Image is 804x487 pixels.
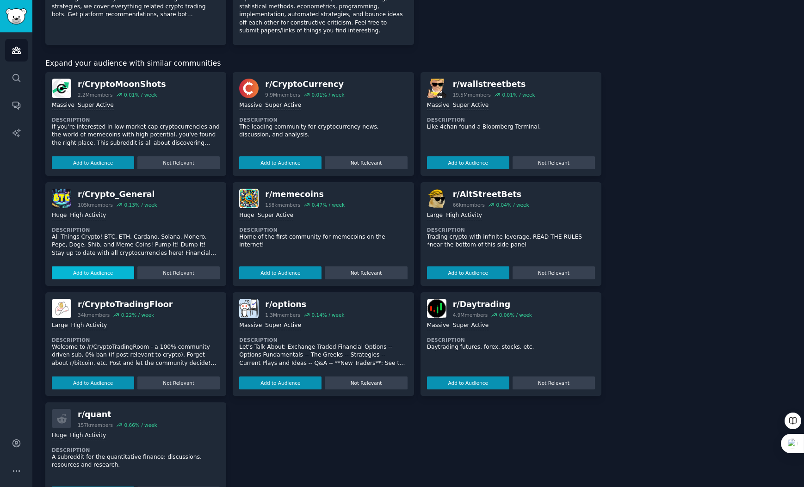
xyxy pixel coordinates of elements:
img: CryptoMoonShots [52,79,71,98]
dt: Description [239,337,407,343]
div: Massive [239,321,262,330]
button: Add to Audience [239,266,322,279]
div: r/ wallstreetbets [453,79,535,90]
div: Massive [427,321,450,330]
div: 0.06 % / week [499,312,532,318]
div: 0.47 % / week [312,202,345,208]
div: r/ AltStreetBets [453,189,529,200]
div: 9.9M members [265,92,300,98]
p: Welcome to /r/CryptoTradingRoom - a 100% community driven sub, 0% ban (if post relevant to crypto... [52,343,220,368]
div: r/ memecoins [265,189,345,200]
div: High Activity [71,321,107,330]
button: Add to Audience [52,376,134,389]
div: 1.3M members [265,312,300,318]
dt: Description [427,337,595,343]
dt: Description [52,447,220,453]
div: Huge [52,211,67,220]
dt: Description [52,117,220,123]
button: Not Relevant [325,376,407,389]
button: Add to Audience [239,156,322,169]
dt: Description [239,227,407,233]
div: r/ CryptoCurrency [265,79,344,90]
div: Massive [239,101,262,110]
div: Super Active [258,211,294,220]
img: memecoins [239,189,259,208]
dt: Description [427,227,595,233]
img: CryptoCurrency [239,79,259,98]
button: Add to Audience [427,266,509,279]
img: options [239,299,259,318]
dt: Description [427,117,595,123]
div: r/ Daytrading [453,299,532,310]
p: Like 4chan found a Bloomberg Terminal. [427,123,595,131]
dt: Description [52,337,220,343]
button: Not Relevant [325,266,407,279]
div: Super Active [453,321,489,330]
button: Add to Audience [52,266,134,279]
div: Massive [52,101,74,110]
div: Large [427,211,443,220]
div: 0.13 % / week [124,202,157,208]
div: 34k members [78,312,110,318]
div: High Activity [446,211,482,220]
div: Super Active [265,321,301,330]
button: Not Relevant [513,156,595,169]
div: Huge [239,211,254,220]
div: Super Active [453,101,489,110]
dt: Description [239,117,407,123]
div: 0.04 % / week [496,202,529,208]
div: 2.2M members [78,92,113,98]
div: 0.01 % / week [124,92,157,98]
span: Expand your audience with similar communities [45,58,221,69]
img: GummySearch logo [6,8,27,25]
div: 0.14 % / week [311,312,344,318]
img: wallstreetbets [427,79,446,98]
button: Add to Audience [427,376,509,389]
img: AltStreetBets [427,189,446,208]
div: High Activity [70,432,106,440]
div: r/ options [265,299,344,310]
img: Daytrading [427,299,446,318]
div: 105k members [78,202,113,208]
button: Add to Audience [52,156,134,169]
div: 158k members [265,202,300,208]
p: All Things Crypto! BTC, ETH, Cardano, Solana, Monero, Pepe, Doge, Shib, and Meme Coins! Pump It! ... [52,233,220,258]
p: A subreddit for the quantitative finance: discussions, resources and research. [52,453,220,469]
div: High Activity [70,211,106,220]
div: r/ CryptoMoonShots [78,79,166,90]
p: The leading community for cryptocurrency news, discussion, and analysis. [239,123,407,139]
img: Crypto_General [52,189,71,208]
img: CryptoTradingFloor [52,299,71,318]
button: Not Relevant [325,156,407,169]
button: Add to Audience [239,376,322,389]
div: Large [52,321,68,330]
div: 0.01 % / week [502,92,535,98]
button: Not Relevant [513,266,595,279]
button: Not Relevant [513,376,595,389]
div: 0.66 % / week [124,422,157,428]
button: Not Relevant [137,266,220,279]
p: If you're interested in low market cap cryptocurrencies and the world of memecoins with high pote... [52,123,220,148]
div: Super Active [265,101,301,110]
button: Not Relevant [137,156,220,169]
dt: Description [52,227,220,233]
button: Not Relevant [137,376,220,389]
div: r/ Crypto_General [78,189,157,200]
div: r/ quant [78,409,157,420]
p: Let's Talk About: Exchange Traded Financial Options -- Options Fundamentals -- The Greeks -- Stra... [239,343,407,368]
div: 19.5M members [453,92,491,98]
div: Huge [52,432,67,440]
div: 0.22 % / week [121,312,154,318]
div: 66k members [453,202,485,208]
div: r/ CryptoTradingFloor [78,299,173,310]
p: Trading crypto with infinite leverage. READ THE RULES *near the bottom of this side panel [427,233,595,249]
div: Massive [427,101,450,110]
button: Add to Audience [427,156,509,169]
p: Home of the first community for memecoins on the internet! [239,233,407,249]
div: 4.9M members [453,312,488,318]
div: Super Active [78,101,114,110]
div: 157k members [78,422,113,428]
p: Daytrading futures, forex, stocks, etc. [427,343,595,351]
div: 0.01 % / week [311,92,344,98]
